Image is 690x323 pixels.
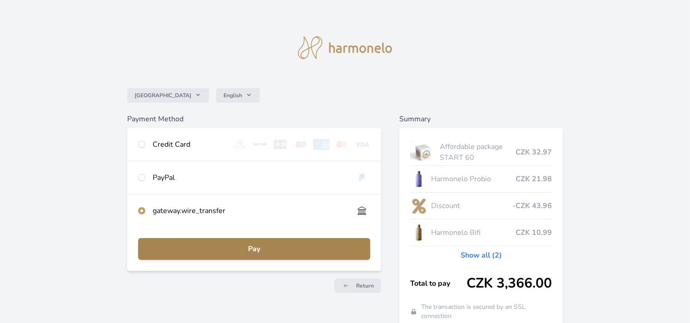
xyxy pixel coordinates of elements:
[431,200,512,211] span: Discount
[216,88,260,103] button: English
[410,141,436,164] img: start.jpg
[293,139,309,150] img: maestro.svg
[431,174,516,184] span: Harmonelo Probio
[134,92,191,99] span: [GEOGRAPHIC_DATA]
[354,205,371,216] img: bankTransfer_IBAN.svg
[252,139,268,150] img: discover.svg
[145,243,363,254] span: Pay
[516,174,552,184] span: CZK 21.98
[153,139,224,150] div: Credit Card
[410,221,427,244] img: CLEAN_BIFI_se_stinem_x-lo.jpg
[440,141,516,163] span: Affordable package START 60
[334,278,381,293] a: Return
[354,172,371,183] img: paypal.svg
[138,238,371,260] button: Pay
[298,36,392,59] img: logo.svg
[127,114,382,124] h6: Payment Method
[313,139,330,150] img: amex.svg
[516,227,552,238] span: CZK 10.99
[512,200,552,211] span: -CZK 43.96
[399,114,563,124] h6: Summary
[410,168,427,190] img: CLEAN_PROBIO_se_stinem_x-lo.jpg
[223,92,242,99] span: English
[153,205,347,216] div: gateway.wire_transfer
[356,282,374,289] span: Return
[516,147,552,158] span: CZK 32.97
[410,194,427,217] img: discount-lo.png
[431,227,516,238] span: Harmonelo Bifi
[467,275,552,292] span: CZK 3,366.00
[461,250,502,261] a: Show all (2)
[231,139,248,150] img: diners.svg
[153,172,347,183] div: PayPal
[410,278,467,289] span: Total to pay
[127,88,209,103] button: [GEOGRAPHIC_DATA]
[421,303,552,321] span: The transaction is secured by an SSL connection
[354,139,371,150] img: visa.svg
[272,139,289,150] img: jcb.svg
[333,139,350,150] img: mc.svg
